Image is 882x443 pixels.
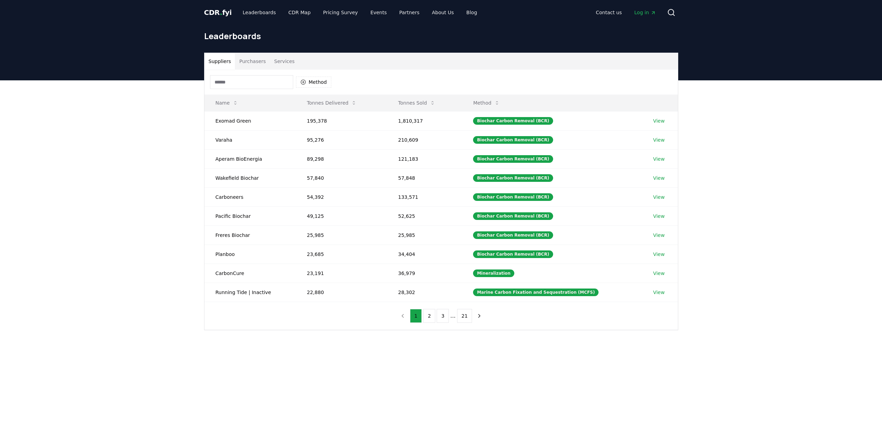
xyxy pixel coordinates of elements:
[461,6,483,19] a: Blog
[387,149,462,168] td: 121,183
[296,130,387,149] td: 95,276
[204,111,296,130] td: Exomad Green
[296,77,332,88] button: Method
[473,269,514,277] div: Mineralization
[473,193,553,201] div: Biochar Carbon Removal (BCR)
[237,6,482,19] nav: Main
[393,96,441,110] button: Tonnes Sold
[387,264,462,283] td: 36,979
[450,312,455,320] li: ...
[473,212,553,220] div: Biochar Carbon Removal (BCR)
[473,309,485,323] button: next page
[590,6,661,19] nav: Main
[210,96,244,110] button: Name
[653,156,665,162] a: View
[317,6,363,19] a: Pricing Survey
[590,6,627,19] a: Contact us
[204,8,232,17] span: CDR fyi
[387,245,462,264] td: 34,404
[473,117,553,125] div: Biochar Carbon Removal (BCR)
[473,231,553,239] div: Biochar Carbon Removal (BCR)
[653,232,665,239] a: View
[653,270,665,277] a: View
[204,225,296,245] td: Freres Biochar
[296,168,387,187] td: 57,840
[296,187,387,206] td: 54,392
[387,130,462,149] td: 210,609
[473,250,553,258] div: Biochar Carbon Removal (BCR)
[204,283,296,302] td: Running Tide | Inactive
[387,206,462,225] td: 52,625
[468,96,505,110] button: Method
[457,309,472,323] button: 21
[473,289,599,296] div: Marine Carbon Fixation and Sequestration (MCFS)
[204,130,296,149] td: Varaha
[473,136,553,144] div: Biochar Carbon Removal (BCR)
[235,53,270,70] button: Purchasers
[653,175,665,181] a: View
[387,283,462,302] td: 28,302
[394,6,425,19] a: Partners
[204,264,296,283] td: CarbonCure
[387,225,462,245] td: 25,985
[204,206,296,225] td: Pacific Biochar
[423,309,435,323] button: 2
[653,213,665,220] a: View
[296,111,387,130] td: 195,378
[204,149,296,168] td: Aperam BioEnergia
[365,6,392,19] a: Events
[204,187,296,206] td: Carboneers
[296,283,387,302] td: 22,880
[653,117,665,124] a: View
[387,187,462,206] td: 133,571
[204,168,296,187] td: Wakefield Biochar
[296,264,387,283] td: 23,191
[302,96,363,110] button: Tonnes Delivered
[204,53,235,70] button: Suppliers
[634,9,656,16] span: Log in
[283,6,316,19] a: CDR Map
[296,245,387,264] td: 23,685
[296,149,387,168] td: 89,298
[629,6,661,19] a: Log in
[296,206,387,225] td: 49,125
[473,174,553,182] div: Biochar Carbon Removal (BCR)
[653,194,665,201] a: View
[653,136,665,143] a: View
[653,289,665,296] a: View
[204,245,296,264] td: Planboo
[473,155,553,163] div: Biochar Carbon Removal (BCR)
[437,309,449,323] button: 3
[270,53,299,70] button: Services
[426,6,459,19] a: About Us
[237,6,281,19] a: Leaderboards
[204,30,678,42] h1: Leaderboards
[653,251,665,258] a: View
[220,8,222,17] span: .
[387,111,462,130] td: 1,810,317
[296,225,387,245] td: 25,985
[387,168,462,187] td: 57,848
[410,309,422,323] button: 1
[204,8,232,17] a: CDR.fyi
